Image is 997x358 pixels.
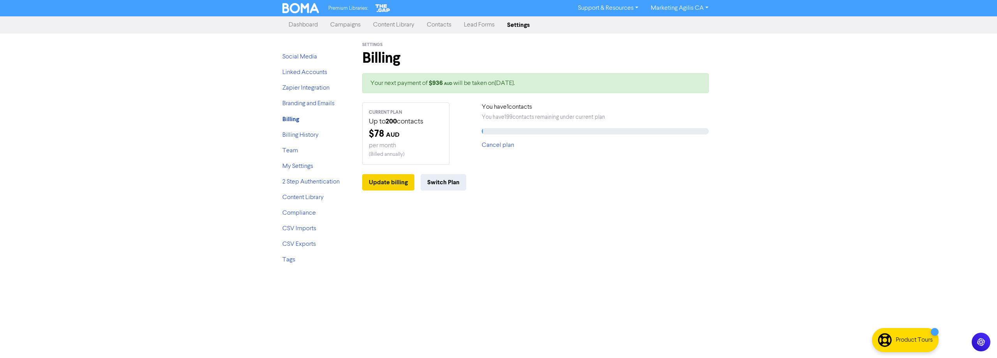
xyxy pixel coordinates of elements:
span: AUD [444,81,452,86]
span: AUD [386,131,400,139]
p: CURRENT PLAN [369,109,443,116]
h1: Billing [362,49,709,67]
a: Compliance [282,210,316,216]
a: Branding and Emails [282,101,335,107]
iframe: Chat Widget [958,321,997,358]
span: Settings [362,42,382,48]
div: Your next payment of will be taken on [DATE] . [362,73,709,93]
a: CSV Imports [282,226,316,232]
a: Zapier Integration [282,85,329,91]
a: Support & Resources [572,2,645,14]
a: Lead Forms [458,17,501,33]
button: Switch Plan [421,174,466,190]
a: CSV Exports [282,241,316,247]
a: Content Library [367,17,421,33]
p: You have 199 contacts remaining under current plan [482,113,709,122]
a: My Settings [282,163,313,169]
a: Billing [282,116,299,123]
strong: 200 [386,117,397,126]
a: Tags [282,257,295,263]
a: Marketing Agilis CA [645,2,715,14]
div: per month [369,141,443,150]
a: Contacts [421,17,458,33]
strong: $ 936 [429,79,453,87]
div: ( Billed annually ) [369,150,443,159]
a: Content Library [282,194,324,201]
a: Campaigns [324,17,367,33]
a: Settings [501,17,536,33]
div: $ 78 [369,127,443,141]
p: You have 1 contacts [482,102,709,112]
span: Premium Libraries: [328,6,368,11]
a: Team [282,148,298,154]
button: Update billing [362,174,414,190]
img: BOMA Logo [282,3,319,13]
a: Linked Accounts [282,69,327,76]
a: 2 Step Authentication [282,179,340,185]
a: Social Media [282,54,317,60]
img: The Gap [374,3,391,13]
p: Up to contacts [369,116,443,127]
a: Dashboard [282,17,324,33]
strong: Billing [282,115,299,123]
a: Cancel plan [482,142,514,148]
a: Billing History [282,132,319,138]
